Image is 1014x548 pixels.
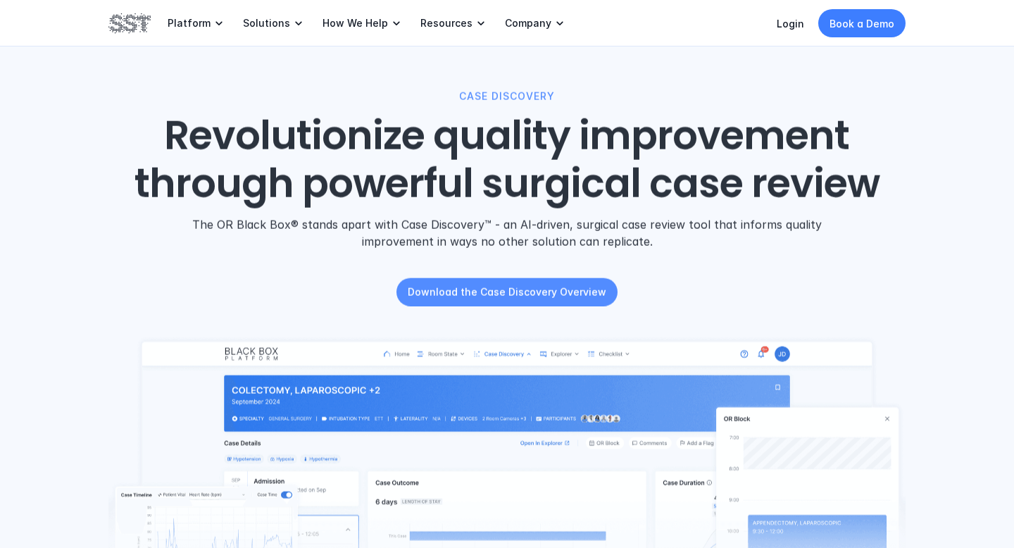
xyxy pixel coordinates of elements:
img: SST logo [108,11,151,35]
h1: Revolutionize quality improvement through powerful surgical case review [128,113,885,207]
a: Download the Case Discovery Overview [396,278,618,306]
a: Login [777,18,804,30]
p: How We Help [323,17,388,30]
a: Book a Demo [818,9,906,37]
p: Download the Case Discovery Overview [408,285,606,299]
p: Resources [420,17,472,30]
p: The OR Black Box® stands apart with Case Discovery™ - an AI-driven, surgical case review tool tha... [188,216,826,249]
p: Platform [168,17,211,30]
p: CASE DISCOVERY [459,89,555,104]
p: Book a Demo [830,16,894,31]
p: Solutions [243,17,290,30]
p: Company [505,17,551,30]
